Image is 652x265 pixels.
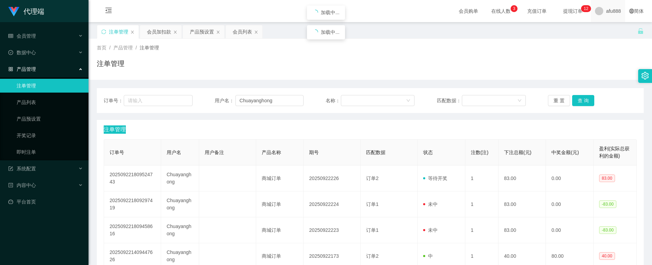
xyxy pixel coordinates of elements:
span: 订单1 [366,227,379,233]
span: 注数(注) [471,150,488,155]
span: 中奖金额(元) [551,150,579,155]
sup: 12 [581,5,591,12]
span: 首页 [97,45,106,50]
span: 提现订单 [560,9,586,13]
span: 期号 [309,150,319,155]
td: 20250922223 [304,217,361,243]
i: 图标: down [406,98,410,103]
td: 202509221809297419 [104,191,161,217]
td: 1 [465,217,499,243]
a: 产品预设置 [17,112,83,126]
td: Chuayanghong [161,165,199,191]
span: 状态 [423,150,433,155]
i: 图标: sync [101,29,106,34]
span: 下注总额(元) [504,150,531,155]
i: 图标: check-circle-o [8,50,13,55]
span: 数据中心 [8,50,36,55]
i: 图标: down [518,98,522,103]
a: 开奖记录 [17,129,83,142]
span: -83.00 [599,200,616,208]
span: 等待开奖 [423,176,447,181]
p: 1 [584,5,586,12]
span: 订单号 [110,150,124,155]
div: 注单管理 [109,25,128,38]
td: 商城订单 [256,217,304,243]
i: 图标: global [629,9,634,13]
td: 0.00 [546,165,593,191]
span: 注单管理 [104,125,126,134]
span: 用户备注 [205,150,224,155]
td: 0.00 [546,191,593,217]
span: 订单2 [366,176,379,181]
button: 查 询 [572,95,594,106]
td: 商城订单 [256,165,304,191]
td: Chuayanghong [161,191,199,217]
td: 0.00 [546,217,593,243]
i: 图标: appstore-o [8,67,13,72]
i: 图标: unlock [637,28,644,34]
td: 83.00 [499,165,546,191]
p: 2 [586,5,588,12]
span: 充值订单 [524,9,550,13]
span: / [109,45,111,50]
a: 产品列表 [17,95,83,109]
td: 20250922224 [304,191,361,217]
a: 代理端 [8,8,44,14]
td: 83.00 [499,191,546,217]
button: 重 置 [548,95,570,106]
img: logo.9652507e.png [8,7,19,17]
span: 未中 [423,201,438,207]
h1: 注单管理 [97,58,124,69]
span: / [136,45,137,50]
span: 在线人数 [488,9,514,13]
span: 系统配置 [8,166,36,171]
span: 用户名 [167,150,181,155]
i: 图标: close [173,30,177,34]
td: Chuayanghong [161,217,199,243]
span: 用户名： [215,97,235,104]
span: 产品管理 [113,45,133,50]
td: 202509221809458616 [104,217,161,243]
span: 订单号： [104,97,124,104]
span: 40.00 [599,252,615,260]
td: 1 [465,191,499,217]
span: 匹配数据 [366,150,385,155]
span: 注单管理 [140,45,159,50]
span: 加载中... [321,10,339,15]
input: 请输入 [124,95,193,106]
a: 即时注单 [17,145,83,159]
i: 图标: setting [641,72,649,79]
span: -83.00 [599,226,616,234]
span: 订单1 [366,201,379,207]
i: icon: loading [313,10,318,15]
div: 产品预设置 [190,25,214,38]
div: 会员列表 [233,25,252,38]
span: 83.00 [599,174,615,182]
i: 图标: profile [8,183,13,188]
p: 3 [513,5,515,12]
span: 会员管理 [8,33,36,39]
i: 图标: close [254,30,258,34]
i: 图标: table [8,34,13,38]
td: 1 [465,165,499,191]
i: 图标: form [8,166,13,171]
i: 图标: close [216,30,220,34]
div: 会员加扣款 [147,25,171,38]
td: 商城订单 [256,191,304,217]
i: 图标: close [130,30,134,34]
a: 图标: dashboard平台首页 [8,195,83,209]
span: 名称： [326,97,341,104]
a: 注单管理 [17,79,83,93]
span: 盈利(实际总获利的金额) [599,146,630,159]
span: 未中 [423,227,438,233]
input: 请输入 [235,95,304,106]
span: 订单2 [366,253,379,259]
h1: 代理端 [24,0,44,22]
i: 图标: menu-fold [97,0,120,22]
td: 202509221809524743 [104,165,161,191]
span: 产品名称 [262,150,281,155]
td: 83.00 [499,217,546,243]
span: 内容中心 [8,182,36,188]
span: 中 [423,253,433,259]
span: 匹配数据： [437,97,462,104]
